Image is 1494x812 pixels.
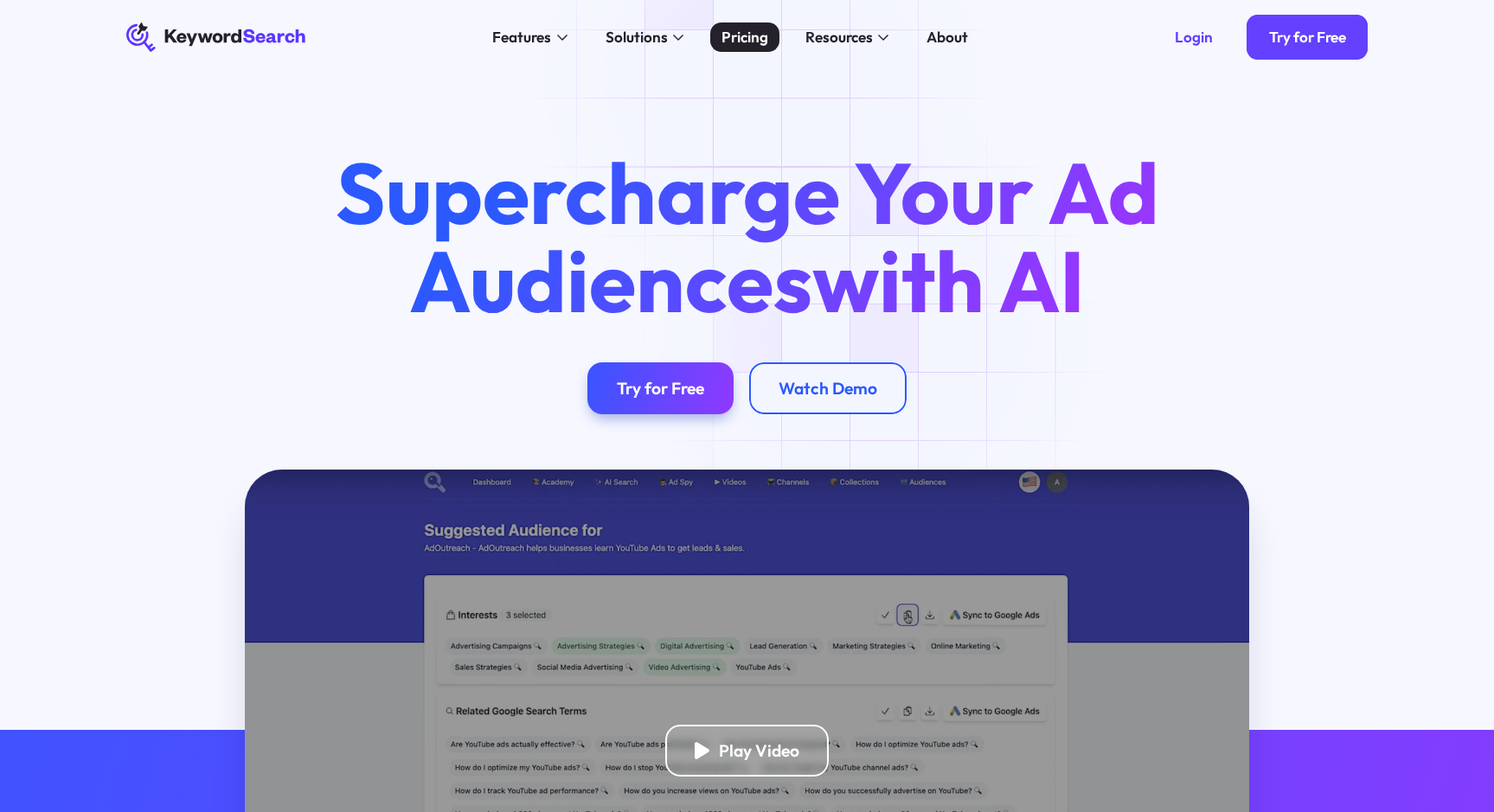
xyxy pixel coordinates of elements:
[617,378,704,399] div: Try for Free
[492,26,551,48] div: Features
[915,22,979,52] a: About
[719,740,799,761] div: Play Video
[710,22,779,52] a: Pricing
[1269,28,1346,47] div: Try for Free
[301,149,1194,325] h1: Supercharge Your Ad Audiences
[812,227,1085,335] span: with AI
[1175,28,1213,47] div: Login
[927,26,968,48] div: About
[779,378,877,399] div: Watch Demo
[721,26,768,48] div: Pricing
[606,26,668,48] div: Solutions
[805,26,873,48] div: Resources
[587,362,734,414] a: Try for Free
[1247,15,1369,60] a: Try for Free
[1152,15,1235,60] a: Login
